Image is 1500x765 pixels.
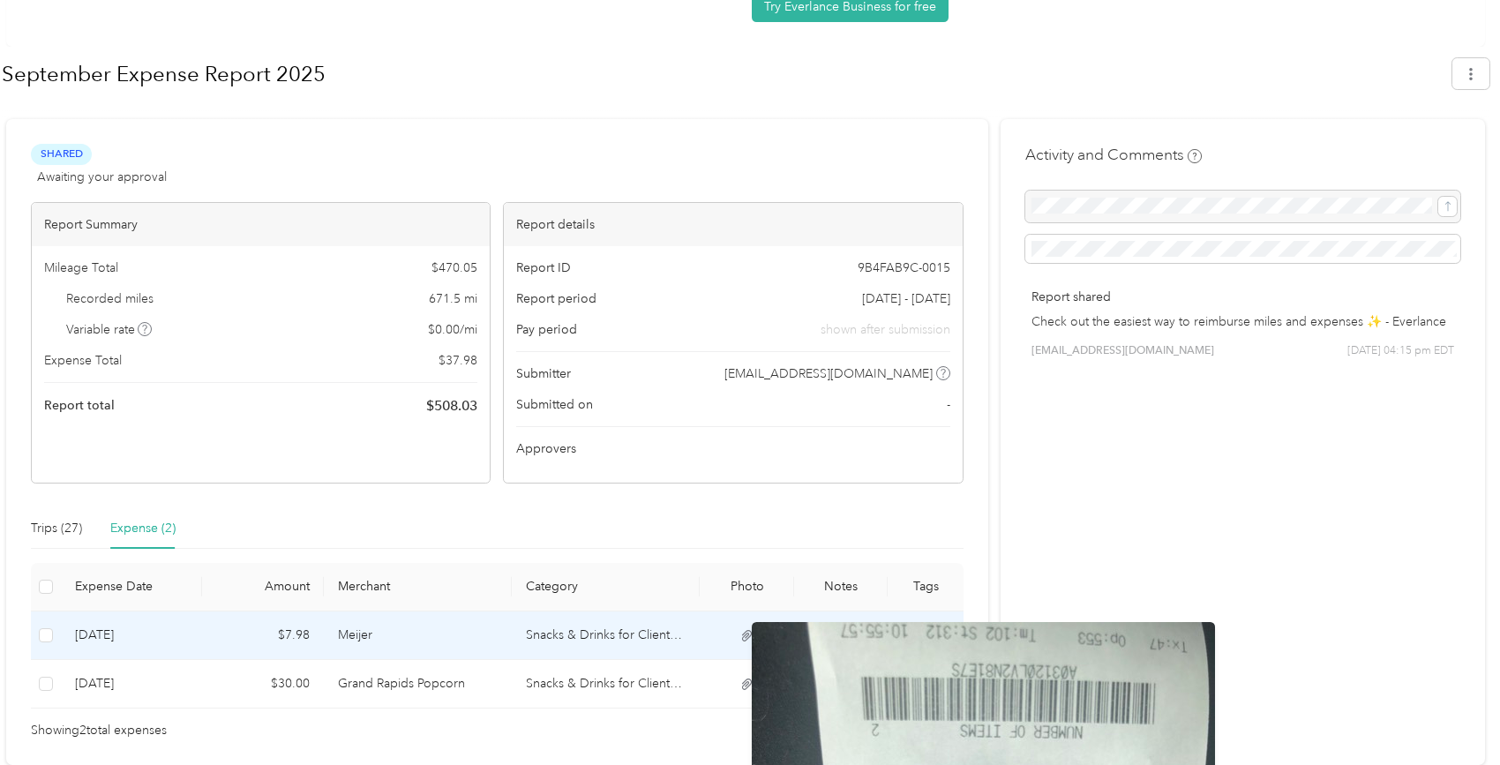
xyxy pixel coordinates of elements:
span: $ 470.05 [431,259,477,277]
span: $ 37.98 [439,351,477,370]
th: Photo [700,563,794,611]
div: Tags [902,579,949,594]
span: Shared [31,144,92,164]
td: Snacks & Drinks for Clients (50%) [512,611,700,660]
td: 9-17-2025 [61,611,202,660]
th: Merchant [324,563,512,611]
p: Report shared [1031,288,1454,306]
span: Showing 2 total expenses [31,721,167,740]
td: $30.00 [202,660,324,709]
span: [DATE] 04:15 pm EDT [1347,343,1454,359]
div: Report details [504,203,962,246]
th: Amount [202,563,324,611]
span: Pay period [516,320,577,339]
p: Check out the easiest way to reimburse miles and expenses ✨ - Everlance [1031,312,1454,331]
td: $7.98 [202,611,324,660]
span: Submitter [516,364,571,383]
td: - [888,611,963,660]
span: - [947,395,950,414]
span: Approvers [516,439,576,458]
th: Tags [888,563,963,611]
th: Expense Date [61,563,202,611]
span: Report ID [516,259,571,277]
span: 9B4FAB9C-0015 [858,259,950,277]
span: Expense Total [44,351,122,370]
span: Awaiting your approval [37,168,167,186]
span: [DATE] - [DATE] [862,289,950,308]
td: 8-27-2025 [61,660,202,709]
div: Expense (2) [110,519,176,538]
td: Meijer [324,611,512,660]
span: [EMAIL_ADDRESS][DOMAIN_NAME] [724,364,933,383]
th: Category [512,563,700,611]
span: shown after submission [821,320,950,339]
span: $ 508.03 [426,395,477,416]
span: Recorded miles [66,289,154,308]
h4: Activity and Comments [1025,144,1202,166]
td: Snacks & Drinks for Clients (50%) [512,660,700,709]
span: $ 0.00 / mi [428,320,477,339]
span: Mileage Total [44,259,118,277]
span: Report total [44,396,115,415]
div: Trips (27) [31,519,82,538]
span: [EMAIL_ADDRESS][DOMAIN_NAME] [1031,343,1214,359]
span: Submitted on [516,395,593,414]
th: Notes [794,563,889,611]
h1: September Expense Report 2025 [2,53,1440,95]
span: Report period [516,289,596,308]
td: Grand Rapids Popcorn [324,660,512,709]
span: 671.5 mi [429,289,477,308]
span: Variable rate [66,320,153,339]
div: Report Summary [32,203,490,246]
